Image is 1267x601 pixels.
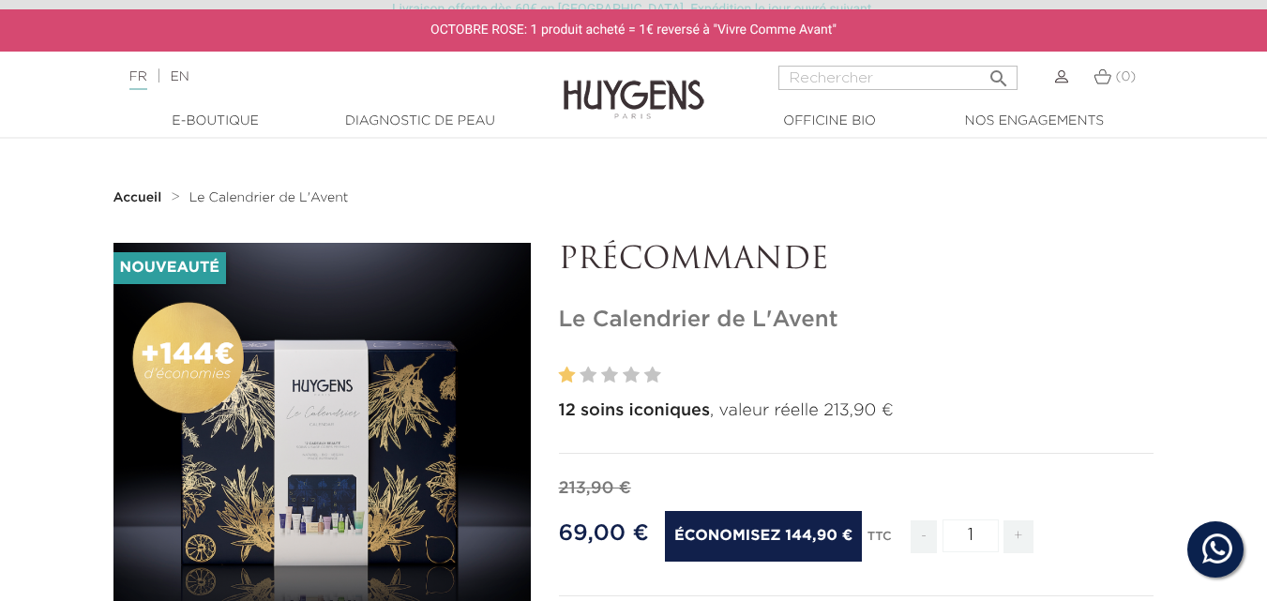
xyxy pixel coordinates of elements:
[129,70,147,90] a: FR
[867,517,892,567] div: TTC
[736,112,924,131] a: Officine Bio
[189,190,349,205] a: Le Calendrier de L'Avent
[911,520,937,553] span: -
[559,480,631,497] span: 213,90 €
[941,112,1128,131] a: Nos engagements
[170,70,189,83] a: EN
[559,243,1154,278] p: PRÉCOMMANDE
[559,398,1154,424] p: , valeur réelle 213,90 €
[988,62,1010,84] i: 
[122,112,309,131] a: E-Boutique
[982,60,1016,85] button: 
[564,50,704,122] img: Huygens
[1115,70,1136,83] span: (0)
[559,522,649,545] span: 69,00 €
[623,362,640,389] label: 4
[778,66,1018,90] input: Rechercher
[559,307,1154,334] h1: Le Calendrier de L'Avent
[113,191,162,204] strong: Accueil
[644,362,661,389] label: 5
[580,362,596,389] label: 2
[943,519,999,552] input: Quantité
[326,112,514,131] a: Diagnostic de peau
[113,252,226,284] li: Nouveauté
[189,191,349,204] span: Le Calendrier de L'Avent
[120,66,514,88] div: |
[113,190,166,205] a: Accueil
[559,402,710,419] strong: 12 soins iconiques
[601,362,618,389] label: 3
[665,511,862,562] span: Économisez 144,90 €
[559,362,576,389] label: 1
[1003,520,1033,553] span: +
